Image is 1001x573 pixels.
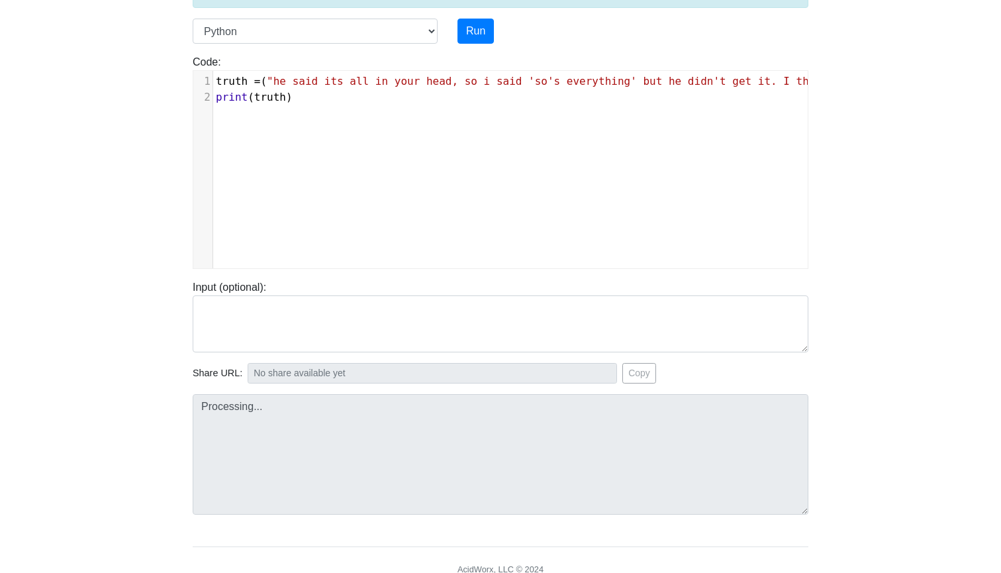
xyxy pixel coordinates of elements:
[216,75,248,87] span: truth
[622,363,656,384] button: Copy
[216,91,293,103] span: ( )
[193,89,213,105] div: 2
[248,363,617,384] input: No share available yet
[216,91,248,103] span: print
[193,366,242,381] span: Share URL:
[193,74,213,89] div: 1
[254,91,286,103] span: truth
[254,75,261,87] span: =
[183,54,818,269] div: Code:
[183,280,818,352] div: Input (optional):
[457,19,494,44] button: Run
